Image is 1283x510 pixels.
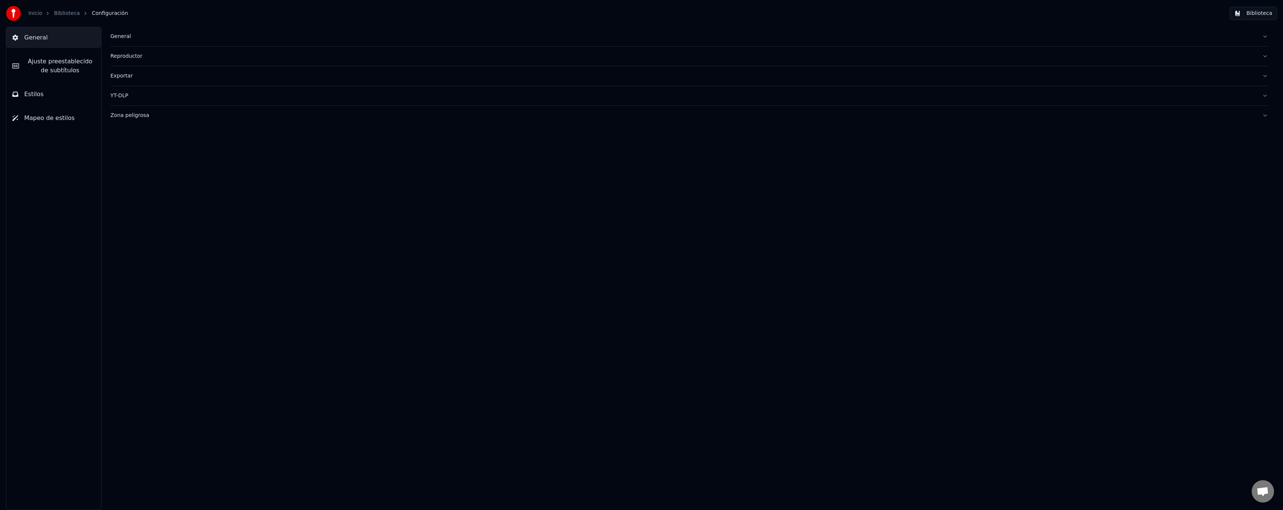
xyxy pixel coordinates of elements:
[54,10,80,17] a: Biblioteca
[110,53,1256,60] div: Reproductor
[110,86,1268,105] button: YT-DLP
[110,92,1256,99] div: YT-DLP
[110,27,1268,46] button: General
[1230,7,1277,20] button: Biblioteca
[25,57,95,75] span: Ajuste preestablecido de subtítulos
[110,47,1268,66] button: Reproductor
[24,33,48,42] span: General
[110,66,1268,86] button: Exportar
[6,27,101,48] button: General
[1252,480,1274,503] a: Chat abierto
[28,10,42,17] a: Inicio
[110,106,1268,125] button: Zona peligrosa
[6,6,21,21] img: youka
[24,114,75,123] span: Mapeo de estilos
[28,10,128,17] nav: breadcrumb
[6,51,101,81] button: Ajuste preestablecido de subtítulos
[92,10,128,17] span: Configuración
[6,108,101,129] button: Mapeo de estilos
[6,84,101,105] button: Estilos
[110,112,1256,119] div: Zona peligrosa
[110,33,1256,40] div: General
[110,72,1256,80] div: Exportar
[24,90,44,99] span: Estilos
